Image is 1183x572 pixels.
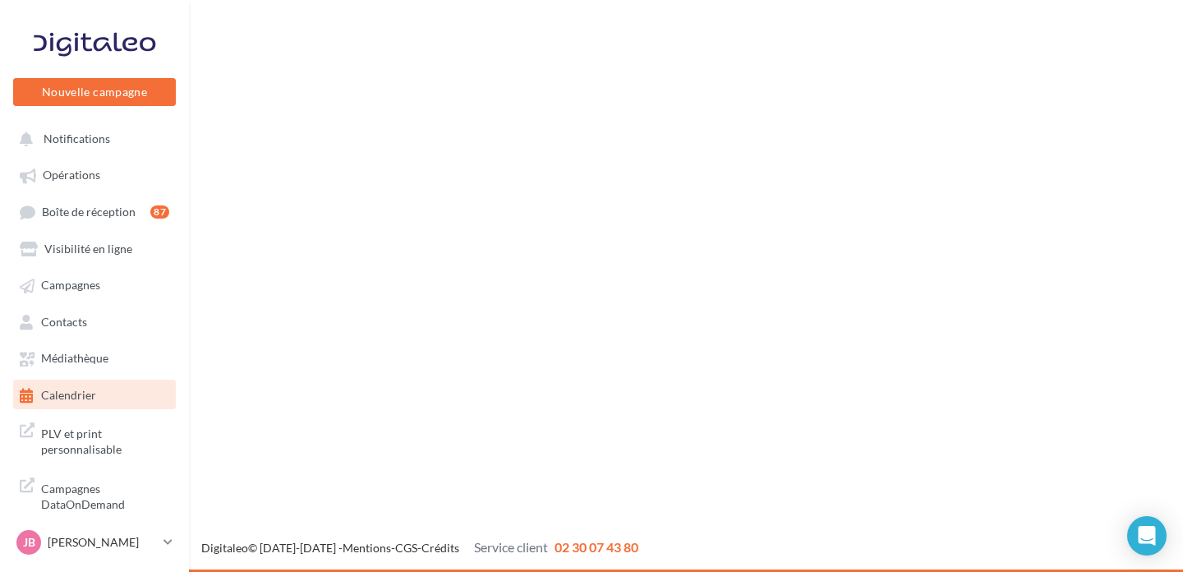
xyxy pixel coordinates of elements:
[1127,516,1167,556] div: Open Intercom Messenger
[44,131,110,145] span: Notifications
[10,471,179,519] a: Campagnes DataOnDemand
[150,205,169,219] div: 87
[10,196,179,227] a: Boîte de réception87
[10,159,179,189] a: Opérations
[343,541,391,555] a: Mentions
[555,539,638,555] span: 02 30 07 43 80
[10,416,179,464] a: PLV et print personnalisable
[10,343,179,372] a: Médiathèque
[10,233,179,263] a: Visibilité en ligne
[44,242,132,256] span: Visibilité en ligne
[23,534,35,551] span: JB
[10,123,173,153] button: Notifications
[43,168,100,182] span: Opérations
[41,279,100,293] span: Campagnes
[395,541,417,555] a: CGS
[41,477,169,513] span: Campagnes DataOnDemand
[10,380,179,409] a: Calendrier
[421,541,459,555] a: Crédits
[41,388,96,402] span: Calendrier
[41,352,108,366] span: Médiathèque
[10,307,179,336] a: Contacts
[10,270,179,299] a: Campagnes
[474,539,548,555] span: Service client
[41,315,87,329] span: Contacts
[41,422,169,458] span: PLV et print personnalisable
[201,541,638,555] span: © [DATE]-[DATE] - - -
[48,534,157,551] p: [PERSON_NAME]
[13,78,176,106] button: Nouvelle campagne
[13,527,176,558] a: JB [PERSON_NAME]
[42,205,136,219] span: Boîte de réception
[201,541,248,555] a: Digitaleo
